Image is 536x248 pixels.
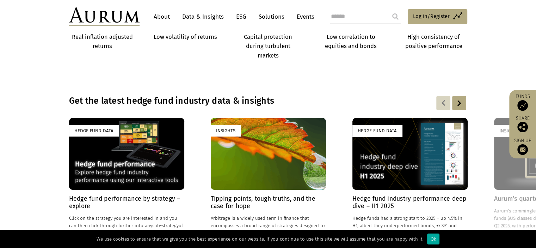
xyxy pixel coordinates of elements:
a: Insights Tipping points, tough truths, and the case for hope Arbitrage is a widely used term in f... [211,118,326,244]
div: Ok [427,234,439,244]
span: sub-strategy [152,223,179,228]
a: ESG [233,10,250,23]
div: Share [513,116,532,132]
strong: High consistency of positive performance [405,34,462,49]
strong: Low correlation to equities and bonds [325,34,377,49]
strong: Capital protection during turbulent markets [244,34,292,59]
img: Sign up to our newsletter [517,144,528,155]
a: Sign up [513,138,532,155]
div: Insights [494,125,524,137]
div: Hedge Fund Data [352,125,402,137]
a: Funds [513,93,532,111]
img: Share this post [517,122,528,132]
div: Hedge Fund Data [69,125,119,137]
a: About [150,10,173,23]
a: Hedge Fund Data Hedge fund industry performance deep dive – H1 2025 Hedge funds had a strong star... [352,118,468,244]
h4: Hedge fund performance by strategy – explore [69,195,184,210]
img: Access Funds [517,100,528,111]
h4: Tipping points, tough truths, and the case for hope [211,195,326,210]
a: Hedge Fund Data Hedge fund performance by strategy – explore Click on the strategy you are intere... [69,118,184,244]
h4: Hedge fund industry performance deep dive – H1 2025 [352,195,468,210]
img: Aurum [69,7,140,26]
input: Submit [388,10,402,24]
h3: Get the latest hedge fund industry data & insights [69,96,376,106]
p: Click on the strategy you are interested in and you can then click through further into any of in... [69,214,184,237]
strong: Low volatility of returns [153,34,217,40]
a: Events [293,10,314,23]
a: Data & Insights [179,10,227,23]
p: Hedge funds had a strong start to 2025 – up 4.5% in H1, albeit they underperformed bonds, +7.3% a... [352,214,468,237]
p: Arbitrage is a widely used term in finance that encompasses a broad range of strategies designed ... [211,214,326,244]
span: Log in/Register [413,12,450,20]
a: Solutions [255,10,288,23]
div: Insights [211,125,241,137]
a: Log in/Register [408,9,467,24]
strong: Real inflation adjusted returns [72,34,133,49]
